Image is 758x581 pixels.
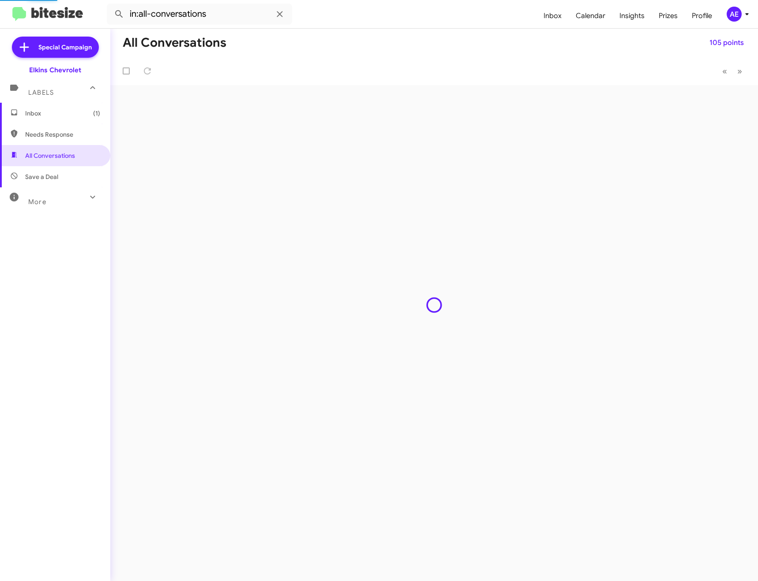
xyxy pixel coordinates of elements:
[123,36,226,50] h1: All Conversations
[569,3,612,29] a: Calendar
[685,3,719,29] a: Profile
[727,7,742,22] div: AE
[28,89,54,97] span: Labels
[29,66,81,74] div: Elkins Chevrolet
[652,3,685,29] a: Prizes
[25,109,100,118] span: Inbox
[25,151,75,160] span: All Conversations
[732,62,747,80] button: Next
[717,62,732,80] button: Previous
[28,198,46,206] span: More
[107,4,292,25] input: Search
[722,66,727,77] span: «
[25,130,100,139] span: Needs Response
[702,35,751,51] button: 105 points
[537,3,569,29] a: Inbox
[717,62,747,80] nav: Page navigation example
[38,43,92,52] span: Special Campaign
[737,66,742,77] span: »
[12,37,99,58] a: Special Campaign
[612,3,652,29] a: Insights
[709,35,744,51] span: 105 points
[93,109,100,118] span: (1)
[719,7,748,22] button: AE
[25,172,58,181] span: Save a Deal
